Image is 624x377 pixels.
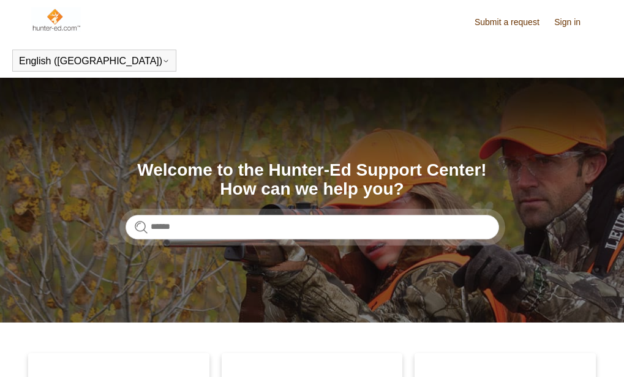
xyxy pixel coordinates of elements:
div: Chat Support [545,336,615,368]
button: English ([GEOGRAPHIC_DATA]) [19,56,170,67]
a: Sign in [554,16,593,29]
img: Hunter-Ed Help Center home page [31,7,81,32]
a: Submit a request [475,16,552,29]
input: Search [126,215,499,239]
h1: Welcome to the Hunter-Ed Support Center! How can we help you? [126,161,499,199]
